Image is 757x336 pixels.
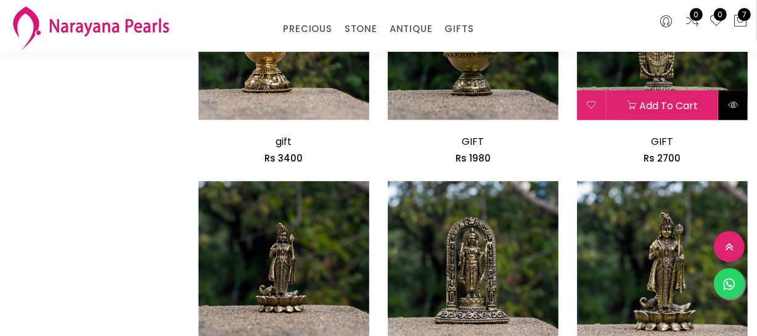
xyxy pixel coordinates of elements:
button: 7 [733,14,748,30]
span: Rs 1980 [456,152,491,165]
button: Add to cart [607,91,718,120]
a: 0 [685,14,700,30]
button: Add to wishlist [577,91,606,120]
span: 0 [690,8,703,21]
span: Rs 2700 [644,152,681,165]
a: STONE [345,20,377,38]
a: GIFT [651,134,673,149]
span: 7 [738,8,751,21]
a: gift [276,134,292,149]
span: Rs 3400 [264,152,303,165]
a: PRECIOUS [283,20,332,38]
span: 0 [714,8,727,21]
a: GIFTS [444,20,473,38]
a: ANTIQUE [390,20,433,38]
a: 0 [709,14,724,30]
button: Quick View [719,91,748,120]
a: GIFT [462,134,484,149]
